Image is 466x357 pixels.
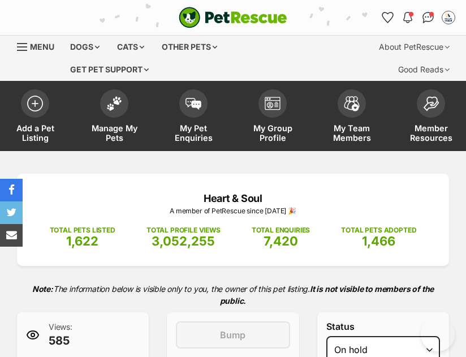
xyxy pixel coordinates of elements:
[371,36,458,58] div: About PetRescue
[390,58,458,81] div: Good Reads
[405,123,456,143] span: Member Resources
[75,84,154,151] a: Manage My Pets
[439,8,458,27] button: My account
[27,96,43,111] img: add-pet-listing-icon-0afa8454b4691262ce3f59096e99ab1cd57d4a30225e0717b998d2c9b9846f56.svg
[378,8,396,27] a: Favourites
[341,225,416,235] p: TOTAL PETS ADOPTED
[49,321,72,349] p: Views:
[109,36,152,58] div: Cats
[326,321,440,332] label: Status
[17,36,62,56] a: Menu
[179,7,287,28] img: logo-cat-932fe2b9b8326f06289b0f2fb663e598f794de774fb13d1741a6617ecf9a85b4.svg
[62,36,107,58] div: Dogs
[146,225,221,235] p: TOTAL PROFILE VIEWS
[17,277,449,312] p: The information below is visible only to you, the owner of this pet listing.
[106,96,122,111] img: manage-my-pets-icon-02211641906a0b7f246fdf0571729dbe1e7629f14944591b6c1af311fb30b64b.svg
[312,84,391,151] a: My Team Members
[220,328,245,342] span: Bump
[66,234,98,248] span: 1,622
[34,206,432,216] p: A member of PetRescue since [DATE] 🎉
[264,234,298,248] span: 7,420
[419,8,437,27] a: Conversations
[421,317,455,351] iframe: Help Scout Beacon - Open
[344,96,360,111] img: team-members-icon-5396bd8760b3fe7c0b43da4ab00e1e3bb1a5d9ba89233759b79545d2d3fc5d0d.svg
[179,7,287,28] a: PetRescue
[233,84,312,151] a: My Group Profile
[154,84,233,151] a: My Pet Enquiries
[49,333,72,349] span: 585
[50,225,115,235] p: TOTAL PETS LISTED
[152,234,215,248] span: 3,052,255
[34,191,432,206] p: Heart & Soul
[89,123,140,143] span: Manage My Pets
[362,234,395,248] span: 1,466
[168,123,219,143] span: My Pet Enquiries
[62,58,157,81] div: Get pet support
[326,123,377,143] span: My Team Members
[32,284,53,294] strong: Note:
[220,284,434,306] strong: It is not visible to members of the public.
[423,96,439,111] img: member-resources-icon-8e73f808a243e03378d46382f2149f9095a855e16c252ad45f914b54edf8863c.svg
[185,98,201,110] img: pet-enquiries-icon-7e3ad2cf08bfb03b45e93fb7055b45f3efa6380592205ae92323e6603595dc1f.svg
[422,12,434,23] img: chat-41dd97257d64d25036548639549fe6c8038ab92f7586957e7f3b1b290dea8141.svg
[399,8,417,27] button: Notifications
[247,123,298,143] span: My Group Profile
[30,42,54,51] span: Menu
[265,97,281,110] img: group-profile-icon-3fa3cf56718a62981997c0bc7e787c4b2cf8bcc04b72c1350f741eb67cf2f40e.svg
[403,12,412,23] img: notifications-46538b983faf8c2785f20acdc204bb7945ddae34d4c08c2a6579f10ce5e182be.svg
[10,123,61,143] span: Add a Pet Listing
[176,321,290,349] button: Bump
[252,225,310,235] p: TOTAL ENQUIRIES
[378,8,458,27] ul: Account quick links
[443,12,454,23] img: Anita Butko profile pic
[154,36,225,58] div: Other pets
